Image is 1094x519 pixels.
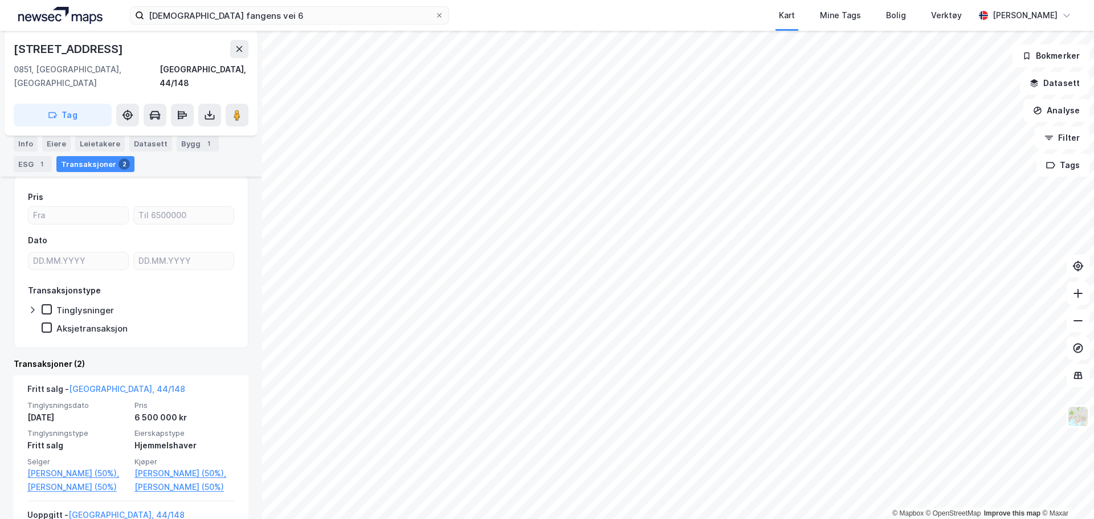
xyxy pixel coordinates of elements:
div: Fritt salg - [27,382,185,401]
a: [PERSON_NAME] (50%) [134,480,235,494]
div: 1 [36,158,47,170]
div: Bolig [886,9,906,22]
button: Datasett [1020,72,1089,95]
span: Tinglysningsdato [27,401,128,410]
a: Improve this map [984,509,1040,517]
div: Mine Tags [820,9,861,22]
div: Transaksjoner (2) [14,357,248,371]
div: [DATE] [27,411,128,424]
a: OpenStreetMap [926,509,981,517]
button: Filter [1035,126,1089,149]
div: Kontrollprogram for chat [1037,464,1094,519]
button: Bokmerker [1013,44,1089,67]
div: Transaksjonstype [28,284,101,297]
iframe: Chat Widget [1037,464,1094,519]
div: 6 500 000 kr [134,411,235,424]
div: ESG [14,156,52,172]
input: Fra [28,207,128,224]
a: [GEOGRAPHIC_DATA], 44/148 [69,384,185,394]
div: Datasett [129,136,172,152]
input: Søk på adresse, matrikkel, gårdeiere, leietakere eller personer [144,7,435,24]
div: Bygg [177,136,219,152]
a: Mapbox [892,509,924,517]
div: Aksjetransaksjon [56,323,128,334]
div: Transaksjoner [56,156,134,172]
button: Tags [1036,154,1089,177]
button: Tag [14,104,112,126]
div: [GEOGRAPHIC_DATA], 44/148 [160,63,248,90]
div: Leietakere [75,136,125,152]
button: Analyse [1023,99,1089,122]
div: Kart [779,9,795,22]
span: Pris [134,401,235,410]
div: Pris [28,190,43,204]
div: 1 [203,138,214,149]
input: DD.MM.YYYY [28,252,128,269]
div: Fritt salg [27,439,128,452]
span: Tinglysningstype [27,428,128,438]
div: [PERSON_NAME] [993,9,1058,22]
input: DD.MM.YYYY [134,252,234,269]
span: Eierskapstype [134,428,235,438]
img: logo.a4113a55bc3d86da70a041830d287a7e.svg [18,7,103,24]
span: Selger [27,457,128,467]
div: Verktøy [931,9,962,22]
input: Til 6500000 [134,207,234,224]
div: 2 [119,158,130,170]
span: Kjøper [134,457,235,467]
a: [PERSON_NAME] (50%) [27,480,128,494]
div: Dato [28,234,47,247]
a: [PERSON_NAME] (50%), [134,467,235,480]
div: [STREET_ADDRESS] [14,40,125,58]
div: Info [14,136,38,152]
a: [PERSON_NAME] (50%), [27,467,128,480]
div: Tinglysninger [56,305,114,316]
img: Z [1067,406,1089,427]
div: 0851, [GEOGRAPHIC_DATA], [GEOGRAPHIC_DATA] [14,63,160,90]
div: Eiere [42,136,71,152]
div: Hjemmelshaver [134,439,235,452]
